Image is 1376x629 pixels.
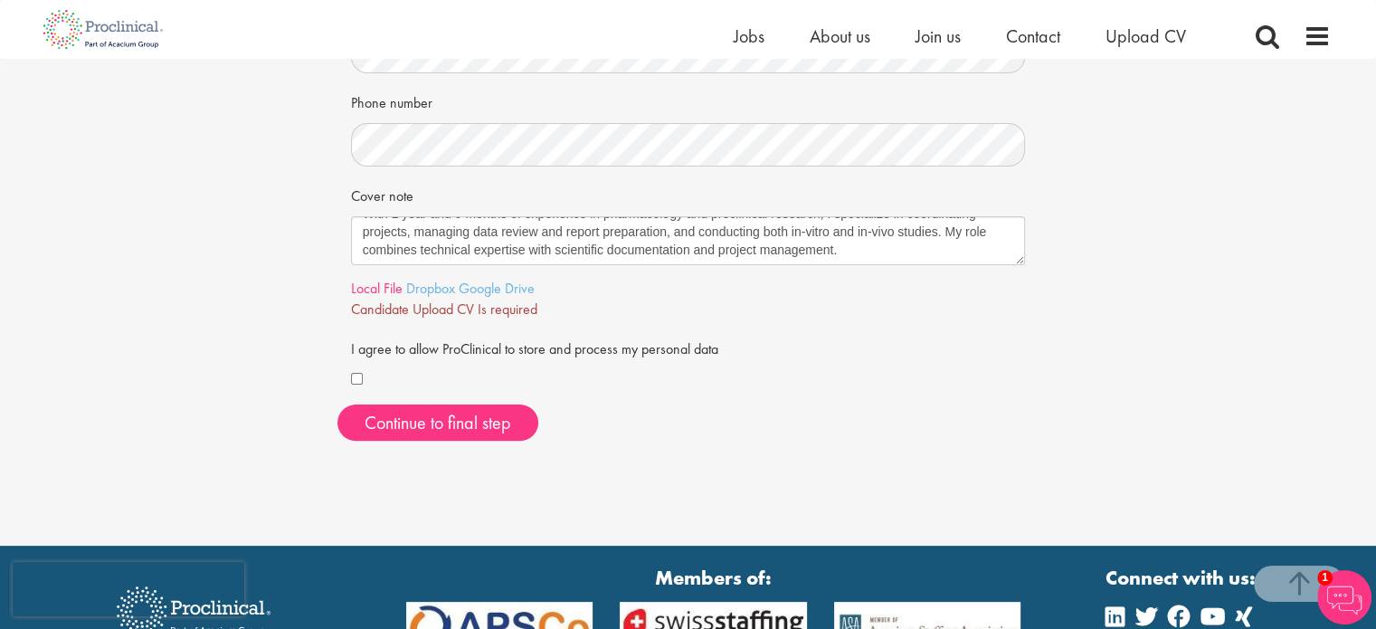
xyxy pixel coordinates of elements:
[916,24,961,48] a: Join us
[337,405,538,441] button: Continue to final step
[351,279,403,298] a: Local File
[351,87,432,114] label: Phone number
[351,180,413,207] label: Cover note
[810,24,870,48] a: About us
[1106,564,1259,592] strong: Connect with us:
[459,279,535,298] a: Google Drive
[1106,24,1186,48] a: Upload CV
[365,411,511,434] span: Continue to final step
[406,279,455,298] a: Dropbox
[1317,570,1333,586] span: 1
[406,564,1021,592] strong: Members of:
[1317,570,1371,624] img: Chatbot
[734,24,764,48] a: Jobs
[351,333,718,360] label: I agree to allow ProClinical to store and process my personal data
[351,300,537,319] span: Candidate Upload CV Is required
[13,562,244,616] iframe: reCAPTCHA
[1006,24,1060,48] a: Contact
